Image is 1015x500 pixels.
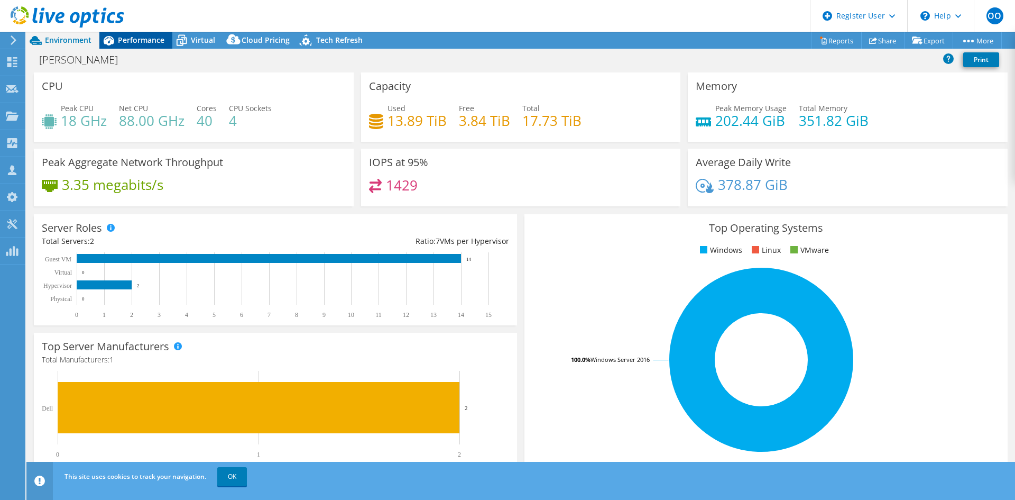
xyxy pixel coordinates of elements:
span: Performance [118,35,164,45]
span: Net CPU [119,103,148,113]
text: 14 [466,257,472,262]
div: Ratio: VMs per Hypervisor [275,235,509,247]
span: Cloud Pricing [242,35,290,45]
a: More [953,32,1002,49]
a: Export [904,32,953,49]
h3: Average Daily Write [696,157,791,168]
svg: \n [920,11,930,21]
span: OO [986,7,1003,24]
h3: CPU [42,80,63,92]
h3: IOPS at 95% [369,157,428,168]
a: Share [861,32,905,49]
text: 1 [257,451,260,458]
li: Windows [697,244,742,256]
h3: Top Operating Systems [532,222,1000,234]
text: 5 [213,311,216,319]
h4: 17.73 TiB [522,115,582,126]
span: 2 [90,236,94,246]
text: 11 [375,311,382,319]
h4: 18 GHz [61,115,107,126]
text: 0 [56,451,59,458]
text: 6 [240,311,243,319]
text: 2 [130,311,133,319]
span: Cores [197,103,217,113]
text: 8 [295,311,298,319]
li: Linux [749,244,781,256]
h3: Capacity [369,80,411,92]
h3: Server Roles [42,222,102,234]
span: CPU Sockets [229,103,272,113]
span: 1 [109,354,114,365]
h4: 202.44 GiB [715,115,787,126]
span: 7 [436,236,440,246]
text: 13 [430,311,437,319]
div: Total Servers: [42,235,275,247]
h1: [PERSON_NAME] [34,54,134,66]
h4: 13.89 TiB [387,115,447,126]
h4: 88.00 GHz [119,115,184,126]
h4: 3.35 megabits/s [62,179,163,190]
h4: 351.82 GiB [799,115,869,126]
text: 0 [75,311,78,319]
span: Peak Memory Usage [715,103,787,113]
span: Tech Refresh [316,35,363,45]
h3: Memory [696,80,737,92]
text: 12 [403,311,409,319]
text: Dell [42,405,53,412]
h4: 378.87 GiB [718,179,788,190]
li: VMware [788,244,829,256]
tspan: 100.0% [571,356,590,363]
h4: 3.84 TiB [459,115,510,126]
a: Print [963,52,999,67]
text: Virtual [54,269,72,276]
text: Physical [50,295,72,303]
a: Reports [811,32,862,49]
text: 3 [158,311,161,319]
a: OK [217,467,247,486]
text: 1 [103,311,106,319]
text: Hypervisor [43,282,72,289]
h4: 40 [197,115,217,126]
span: Virtual [191,35,215,45]
span: Used [387,103,405,113]
h3: Top Server Manufacturers [42,341,169,352]
text: 9 [322,311,326,319]
text: 2 [137,283,140,288]
text: 7 [267,311,271,319]
text: 4 [185,311,188,319]
text: 0 [82,270,85,275]
span: Total [522,103,540,113]
span: Total Memory [799,103,847,113]
span: Peak CPU [61,103,94,113]
text: 2 [465,405,468,411]
text: 14 [458,311,464,319]
span: Free [459,103,474,113]
h3: Peak Aggregate Network Throughput [42,157,223,168]
text: 15 [485,311,492,319]
text: 2 [458,451,461,458]
tspan: Windows Server 2016 [590,356,650,363]
h4: 4 [229,115,272,126]
h4: Total Manufacturers: [42,354,509,366]
text: 10 [348,311,354,319]
h4: 1429 [386,179,418,191]
text: Guest VM [45,256,71,263]
text: 0 [82,296,85,302]
span: This site uses cookies to track your navigation. [64,472,206,481]
span: Environment [45,35,91,45]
